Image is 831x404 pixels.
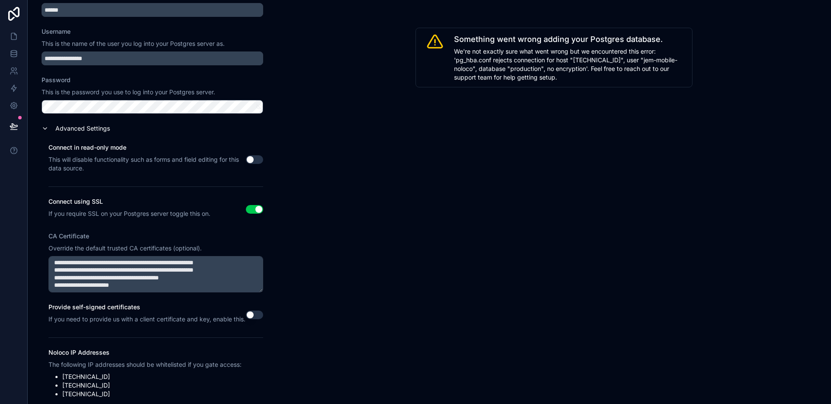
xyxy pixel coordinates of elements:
label: Username [42,27,71,36]
span: We're not exactly sure what went wrong but we encountered this error: 'pg_hba.conf rejects connec... [454,47,687,82]
div: This will disable functionality such as forms and field editing for this data source. [48,155,246,173]
div: If you require SSL on your Postgres server toggle this on. [48,209,210,218]
div: If you need to provide us with a client certificate and key, enable this. [48,315,245,324]
div: The following IP addresses should be whitelisted if you gate access: [48,360,242,369]
p: This is the name of the user you log into your Postgres server as. [42,39,263,48]
li: [TECHNICAL_ID] [62,390,242,398]
label: Provide self-signed certificates [48,303,245,311]
label: Connect using SSL [48,197,210,206]
p: This is the password you use to log into your Postgres server. [42,88,263,96]
label: CA Certificate [48,232,89,240]
p: Override the default trusted CA certificates (optional). [48,244,263,253]
span: Something went wrong adding your Postgres database. [454,33,687,45]
label: Password [42,76,71,84]
label: Advanced Settings [55,124,110,133]
li: [TECHNICAL_ID] [62,372,242,381]
label: Connect in read-only mode [48,143,246,152]
label: Noloco IP Addresses [48,348,242,357]
li: [TECHNICAL_ID] [62,381,242,390]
